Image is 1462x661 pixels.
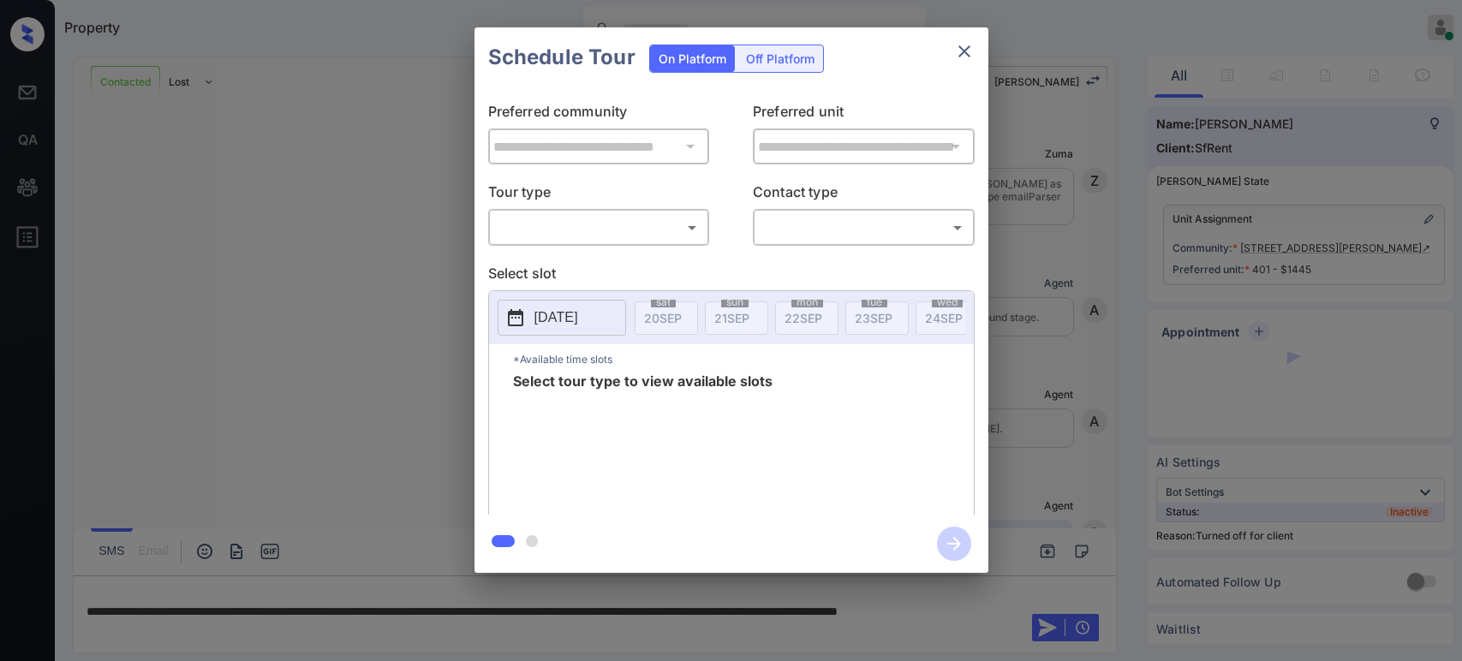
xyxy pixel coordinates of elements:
p: *Available time slots [513,344,974,374]
p: Preferred unit [753,101,975,128]
div: On Platform [650,45,735,72]
p: Tour type [488,182,710,209]
h2: Schedule Tour [474,27,649,87]
p: Preferred community [488,101,710,128]
p: Contact type [753,182,975,209]
p: Select slot [488,263,975,290]
button: close [947,34,982,68]
div: Off Platform [737,45,823,72]
span: Select tour type to view available slots [513,374,773,511]
p: [DATE] [534,307,578,328]
button: [DATE] [498,300,626,336]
